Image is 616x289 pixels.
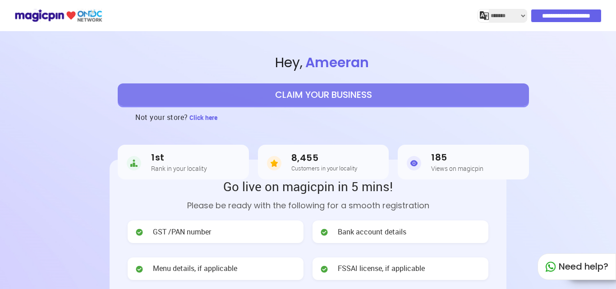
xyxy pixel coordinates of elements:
[303,53,372,72] span: Ameeran
[31,53,616,73] span: Hey ,
[338,227,406,237] span: Bank account details
[291,153,357,163] h3: 8,455
[135,228,144,237] img: check
[151,152,207,163] h3: 1st
[338,263,425,274] span: FSSAI license, if applicable
[127,154,141,172] img: Rank
[151,165,207,172] h5: Rank in your locality
[118,83,529,106] button: CLAIM YOUR BUSINESS
[431,165,483,172] h5: Views on magicpin
[320,228,329,237] img: check
[480,11,489,20] img: j2MGCQAAAABJRU5ErkJggg==
[431,152,483,163] h3: 185
[14,8,102,23] img: ondc-logo-new-small.8a59708e.svg
[407,154,421,172] img: Views
[189,113,217,122] span: Click here
[128,178,488,195] h2: Go live on magicpin in 5 mins!
[538,253,616,280] div: Need help?
[135,106,188,128] h3: Not your store?
[291,165,357,171] h5: Customers in your locality
[135,265,144,274] img: check
[267,154,281,172] img: Customers
[153,263,237,274] span: Menu details, if applicable
[128,199,488,211] p: Please be ready with the following for a smooth registration
[545,261,556,272] img: whatapp_green.7240e66a.svg
[320,265,329,274] img: check
[153,227,211,237] span: GST /PAN number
